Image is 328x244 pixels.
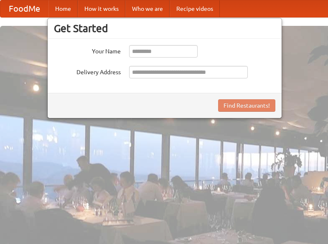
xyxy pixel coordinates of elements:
[125,0,170,17] a: Who we are
[54,22,275,35] h3: Get Started
[54,45,121,55] label: Your Name
[48,0,78,17] a: Home
[218,99,275,112] button: Find Restaurants!
[0,0,48,17] a: FoodMe
[170,0,220,17] a: Recipe videos
[78,0,125,17] a: How it works
[54,66,121,76] label: Delivery Address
